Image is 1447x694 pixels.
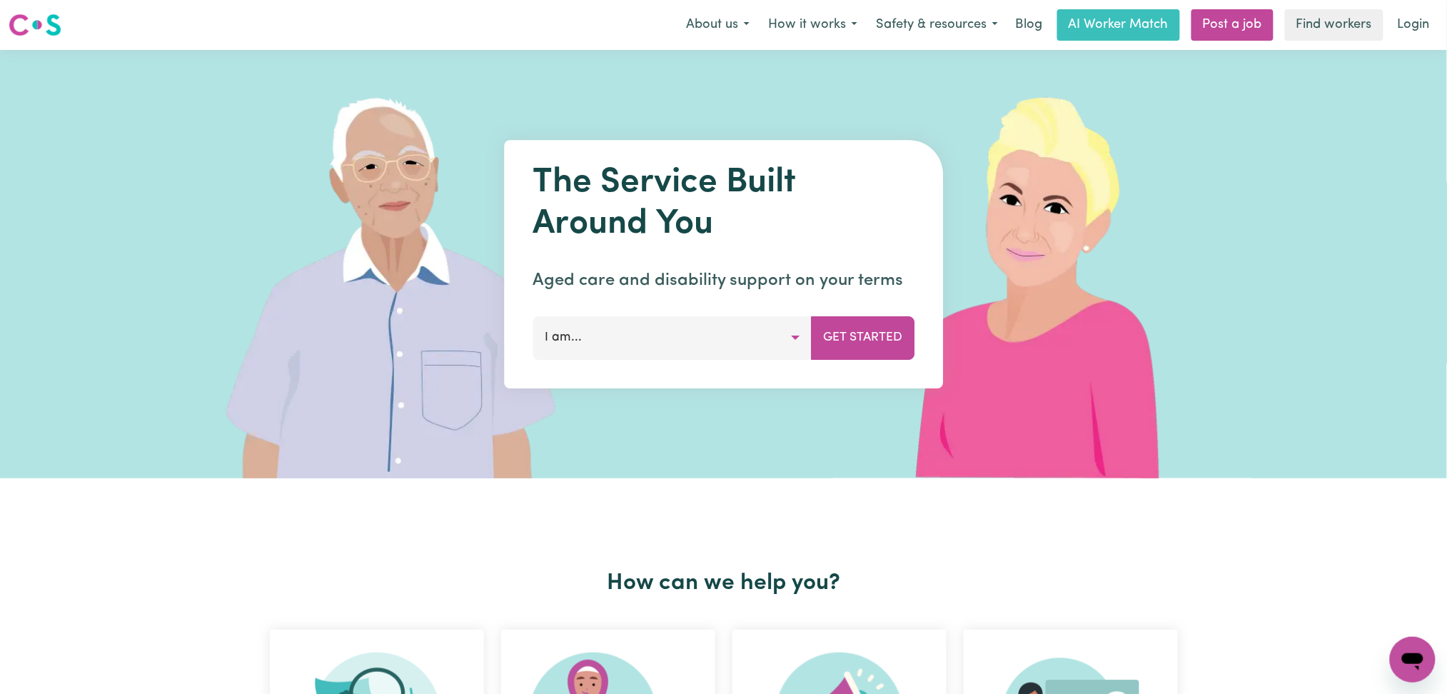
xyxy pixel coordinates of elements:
[677,10,759,40] button: About us
[261,570,1186,597] h2: How can we help you?
[533,163,914,245] h1: The Service Built Around You
[867,10,1007,40] button: Safety & resources
[811,316,914,359] button: Get Started
[9,9,61,41] a: Careseekers logo
[1285,9,1383,41] a: Find workers
[759,10,867,40] button: How it works
[1057,9,1180,41] a: AI Worker Match
[1191,9,1274,41] a: Post a job
[1389,9,1438,41] a: Login
[9,12,61,38] img: Careseekers logo
[533,316,812,359] button: I am...
[1007,9,1052,41] a: Blog
[1390,637,1436,683] iframe: Button to launch messaging window
[533,268,914,293] p: Aged care and disability support on your terms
